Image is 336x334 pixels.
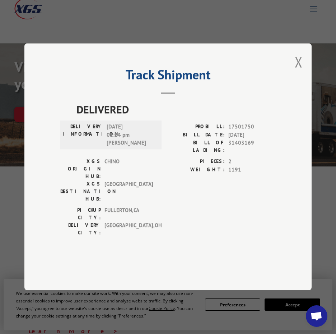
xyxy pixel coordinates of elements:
[104,180,153,203] span: [GEOGRAPHIC_DATA]
[76,102,276,118] span: DELIVERED
[168,139,225,154] label: BILL OF LADING:
[228,123,276,131] span: 17501750
[295,52,303,71] button: Close modal
[107,123,155,147] span: [DATE] 01:24 pm [PERSON_NAME]
[60,207,101,222] label: PICKUP CITY:
[228,166,276,174] span: 1191
[104,207,153,222] span: FULLERTON , CA
[228,139,276,154] span: 31403169
[104,222,153,237] span: [GEOGRAPHIC_DATA] , OH
[60,158,101,180] label: XGS ORIGIN HUB:
[228,131,276,139] span: [DATE]
[306,305,327,327] div: Open chat
[228,158,276,166] span: 2
[168,123,225,131] label: PROBILL:
[60,70,276,83] h2: Track Shipment
[60,222,101,237] label: DELIVERY CITY:
[104,158,153,180] span: CHINO
[168,166,225,174] label: WEIGHT:
[168,131,225,139] label: BILL DATE:
[168,158,225,166] label: PIECES:
[60,180,101,203] label: XGS DESTINATION HUB:
[62,123,103,147] label: DELIVERY INFORMATION:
